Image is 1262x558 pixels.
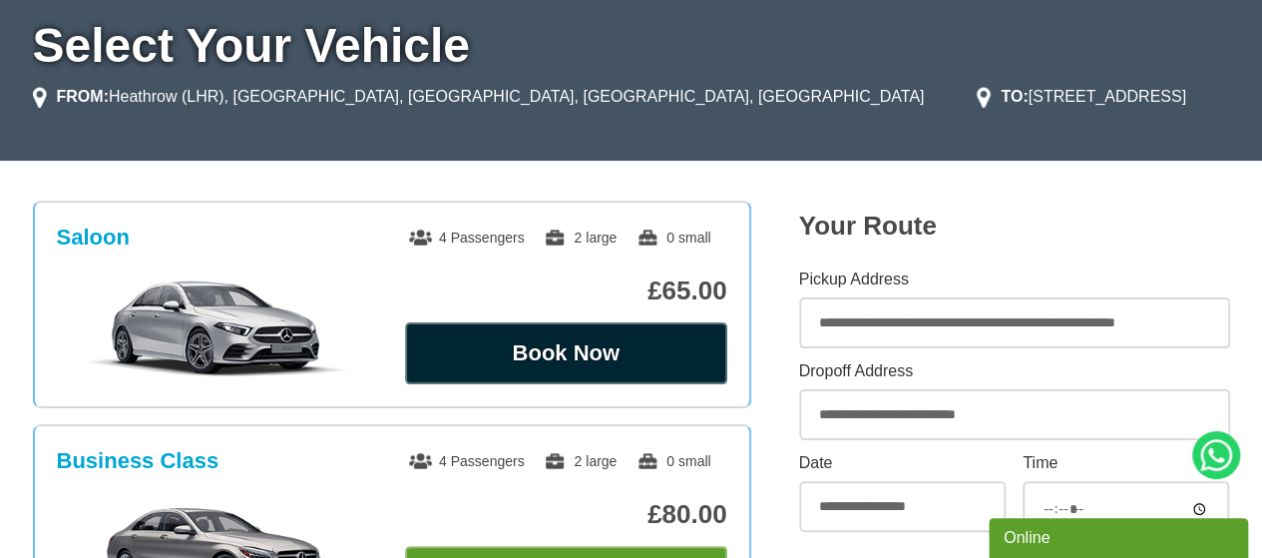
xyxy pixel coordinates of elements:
span: 2 large [544,453,617,469]
span: 4 Passengers [409,230,525,246]
span: 2 large [544,230,617,246]
label: Pickup Address [799,272,1230,287]
h2: Your Route [799,211,1230,242]
span: 0 small [636,230,710,246]
strong: FROM: [57,88,109,105]
img: Saloon [67,279,367,378]
h3: Business Class [57,448,219,474]
h3: Saloon [57,225,130,251]
li: [STREET_ADDRESS] [977,85,1186,109]
label: Date [799,455,1006,471]
label: Time [1023,455,1229,471]
iframe: chat widget [989,514,1252,558]
p: £65.00 [405,276,727,306]
span: 0 small [636,453,710,469]
label: Dropoff Address [799,363,1230,379]
strong: TO: [1001,88,1028,105]
p: £80.00 [405,499,727,530]
button: Book Now [405,322,727,384]
span: 4 Passengers [409,453,525,469]
h1: Select Your Vehicle [33,22,1230,70]
li: Heathrow (LHR), [GEOGRAPHIC_DATA], [GEOGRAPHIC_DATA], [GEOGRAPHIC_DATA], [GEOGRAPHIC_DATA] [33,85,925,109]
